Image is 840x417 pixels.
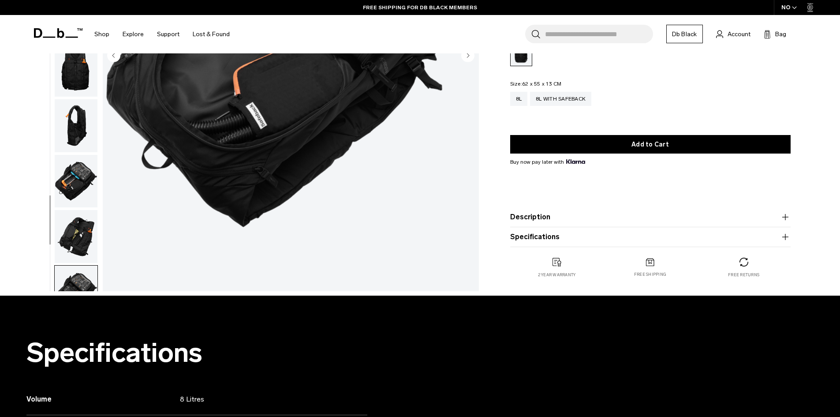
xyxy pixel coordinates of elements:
a: Db Black [666,25,703,43]
button: Snow Pro Vest 8L with Safeback [54,210,98,263]
h2: Specifications [26,338,367,368]
button: Next slide [461,49,474,64]
legend: Size: [510,81,562,86]
p: Free shipping [634,272,666,278]
button: Previous slide [107,49,120,64]
img: Snow Pro Vest 8L with Safeback [55,44,97,97]
a: 8L [510,92,528,106]
button: Snow Pro Vest 8L with Safeback [54,265,98,319]
p: 8 Litres [180,394,350,405]
a: Lost & Found [193,19,230,50]
img: Snow Pro Vest 8L with Safeback [55,155,97,208]
a: Explore [123,19,144,50]
button: Add to Cart [510,135,791,154]
a: Support [157,19,179,50]
p: 2 year warranty [538,272,576,278]
button: Snow Pro Vest 8L with Safeback [54,43,98,97]
button: Description [510,212,791,222]
button: Specifications [510,232,791,242]
nav: Main Navigation [88,15,236,53]
img: Snow Pro Vest 8L with Safeback [55,99,97,152]
button: Snow Pro Vest 8L with Safeback [54,99,98,153]
button: Snow Pro Vest 8L with Safeback [54,154,98,208]
span: Buy now pay later with [510,158,585,166]
a: 8L with Safeback [530,92,591,106]
img: Snow Pro Vest 8L with Safeback [55,210,97,263]
span: 62 x 55 x 13 CM [522,81,562,87]
img: Snow Pro Vest 8L with Safeback [55,266,97,319]
p: Free returns [728,272,759,278]
button: Bag [764,29,786,39]
a: Account [716,29,750,39]
h3: Volume [26,394,180,405]
span: Bag [775,30,786,39]
span: Account [728,30,750,39]
a: Shop [94,19,109,50]
img: {"height" => 20, "alt" => "Klarna"} [566,159,585,164]
a: FREE SHIPPING FOR DB BLACK MEMBERS [363,4,477,11]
